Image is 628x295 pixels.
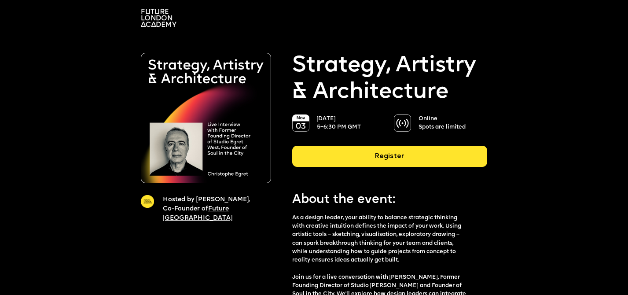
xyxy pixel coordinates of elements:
img: A yellow circle with Future London Academy logo [141,195,154,208]
p: [DATE] 5–6:30 PM GMT [317,114,386,132]
p: About the event: [292,192,468,209]
div: Register [292,146,487,167]
p: Hosted by [PERSON_NAME], Co-Founder of [163,195,260,223]
a: Register [292,146,487,174]
p: Strategy, Artistry & Architecture [292,53,487,106]
p: Online Spots are limited [419,114,487,132]
img: A logo saying in 3 lines: Future London Academy [141,9,176,27]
